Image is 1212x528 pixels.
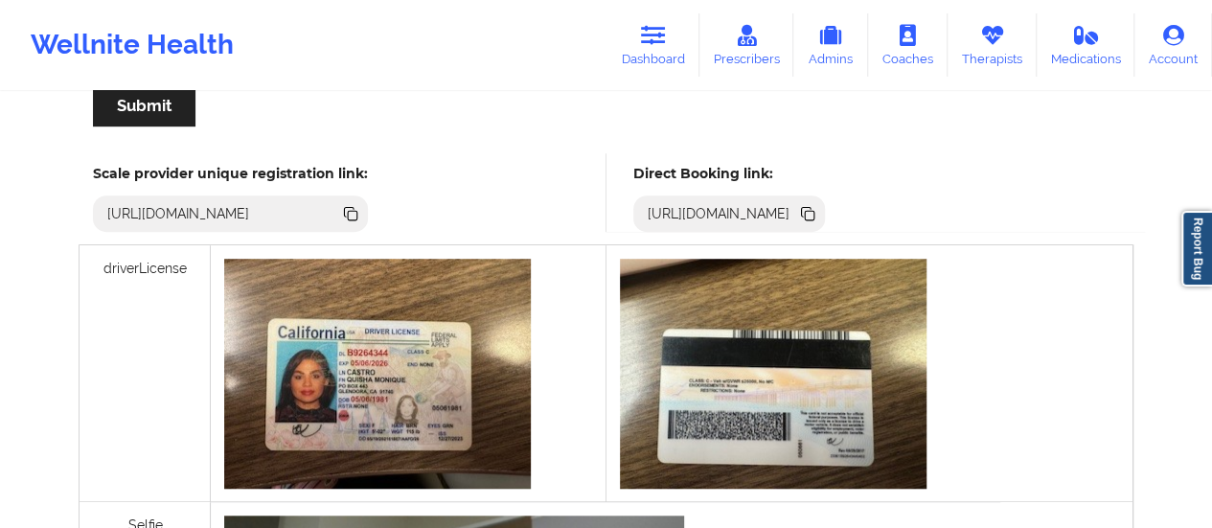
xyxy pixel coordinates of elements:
a: Medications [1037,13,1135,77]
a: Admins [793,13,868,77]
img: 3a09ed21-7275-4509-885f-f97e64d99b0f_c45339d6-32cd-429f-9aaf-13b6ebcb4c85IMG_2616.jpg [620,259,926,489]
a: Dashboard [607,13,699,77]
a: Account [1134,13,1212,77]
img: 1474cfdd-e22b-450a-97da-3c0e9b4d0a06_b581ec26-5b08-4fcc-9205-3f2f99b30009IMG_2615.jpg [224,259,531,489]
div: driverLicense [80,245,211,502]
div: [URL][DOMAIN_NAME] [640,204,798,223]
a: Therapists [948,13,1037,77]
a: Report Bug [1181,211,1212,287]
h5: Scale provider unique registration link: [93,165,368,182]
h5: Direct Booking link: [633,165,826,182]
button: Submit [93,85,195,126]
a: Coaches [868,13,948,77]
a: Prescribers [699,13,794,77]
div: [URL][DOMAIN_NAME] [100,204,258,223]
